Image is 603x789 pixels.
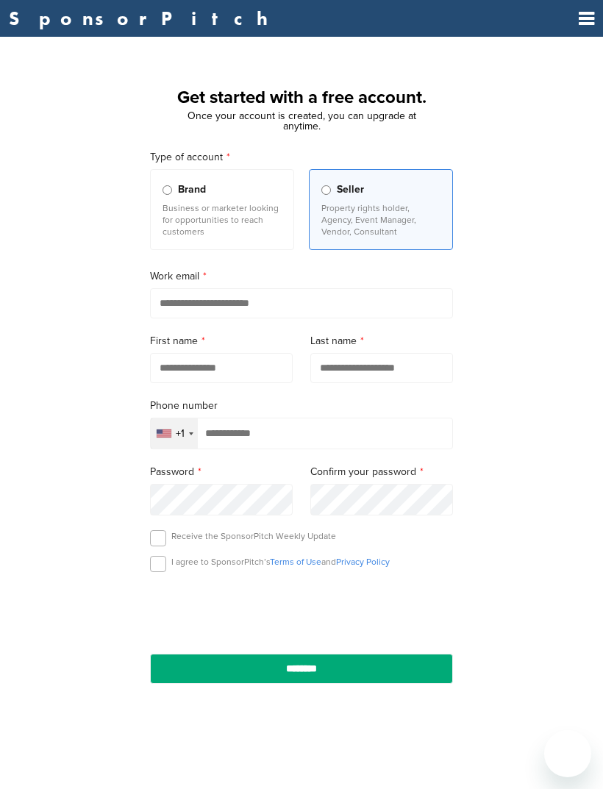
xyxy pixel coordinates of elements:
a: SponsorPitch [9,9,277,28]
input: Brand Business or marketer looking for opportunities to reach customers [163,185,172,195]
input: Seller Property rights holder, Agency, Event Manager, Vendor, Consultant [321,185,331,195]
label: Confirm your password [310,464,453,480]
div: +1 [176,429,185,439]
label: Password [150,464,293,480]
p: Business or marketer looking for opportunities to reach customers [163,202,282,238]
div: Selected country [151,418,198,449]
label: Last name [310,333,453,349]
p: Property rights holder, Agency, Event Manager, Vendor, Consultant [321,202,440,238]
h1: Get started with a free account. [132,85,471,111]
iframe: Button to launch messaging window [544,730,591,777]
label: Type of account [150,149,453,165]
a: Terms of Use [270,557,321,567]
p: I agree to SponsorPitch’s and [171,556,390,568]
label: Work email [150,268,453,285]
label: First name [150,333,293,349]
span: Brand [178,182,206,198]
span: Seller [337,182,364,198]
span: Once your account is created, you can upgrade at anytime. [188,110,416,132]
a: Privacy Policy [336,557,390,567]
label: Phone number [150,398,453,414]
iframe: reCAPTCHA [218,589,385,632]
p: Receive the SponsorPitch Weekly Update [171,530,336,542]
